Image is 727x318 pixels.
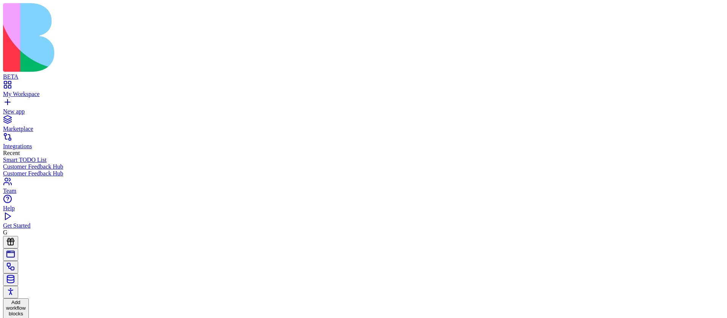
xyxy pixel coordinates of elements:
a: New app [3,101,724,115]
div: Help [3,205,724,212]
a: Integrations [3,136,724,150]
a: Customer Feedback Hub [3,163,724,170]
div: BETA [3,73,724,80]
div: Integrations [3,143,724,150]
a: Smart TODO List [3,157,724,163]
span: G [3,229,8,236]
a: My Workspace [3,84,724,98]
a: Marketplace [3,119,724,132]
a: Help [3,198,724,212]
div: Team [3,188,724,194]
span: Recent [3,150,20,156]
div: New app [3,108,724,115]
img: logo [3,3,307,72]
div: Marketplace [3,126,724,132]
a: Customer Feedback Hub [3,170,724,177]
a: Team [3,181,724,194]
div: My Workspace [3,91,724,98]
div: Get Started [3,222,724,229]
a: BETA [3,67,724,80]
a: Get Started [3,216,724,229]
